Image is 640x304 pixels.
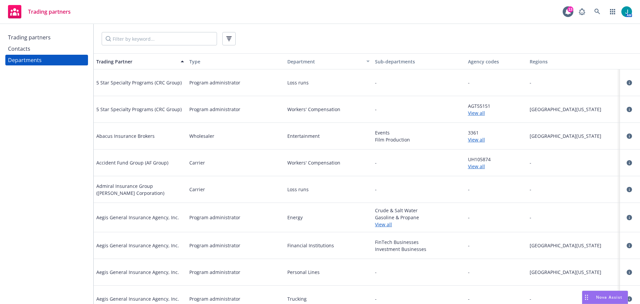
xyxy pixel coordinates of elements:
span: [GEOGRAPHIC_DATA][US_STATE] [530,242,617,249]
div: Trading Partner [96,58,177,65]
span: Program administrator [189,79,240,86]
div: Trading partners [8,32,51,43]
a: circleInformation [625,242,633,250]
a: Trading partners [5,2,73,21]
span: Financial Institutions [287,242,370,249]
span: Program administrator [189,295,240,302]
span: FinTech Businesses [375,239,463,246]
a: circleInformation [625,105,633,113]
a: Report a Bug [575,5,589,18]
span: Entertainment [287,132,370,139]
a: View all [468,136,525,143]
button: Type [187,53,280,69]
div: Drag to move [582,291,591,304]
span: Aegis General Insurance Agency, Inc. [96,295,179,302]
span: - [375,186,377,193]
span: [GEOGRAPHIC_DATA][US_STATE] [530,269,617,276]
a: Departments [5,55,88,65]
span: Trucking [287,295,370,302]
span: [GEOGRAPHIC_DATA][US_STATE] [530,106,617,113]
span: Energy [287,214,370,221]
span: Loss runs [287,186,370,193]
span: Program administrator [189,106,240,113]
a: Search [591,5,604,18]
span: Carrier [189,159,205,166]
span: Program administrator [189,269,240,276]
span: - [468,295,470,302]
span: Admiral Insurance Group ([PERSON_NAME] Corporation) [96,183,184,197]
a: circleInformation [625,214,633,222]
span: - [530,186,617,193]
span: - [375,79,377,86]
a: View all [375,221,463,228]
div: Department [282,58,362,65]
span: Film Production [375,136,463,143]
a: circleInformation [625,132,633,140]
a: View all [468,163,525,170]
a: circleInformation [625,79,633,87]
a: circleInformation [625,186,633,194]
a: Trading partners [5,32,88,43]
span: Personal Lines [287,269,370,276]
a: circleInformation [625,159,633,167]
span: - [530,214,617,221]
span: 5 Star Specialty Programs (CRC Group) [96,106,182,113]
span: - [375,106,377,113]
span: - [468,242,470,249]
span: Crude & Salt Water [375,207,463,214]
span: Aegis General Insurance Agency, Inc. [96,214,179,221]
span: Events [375,129,463,136]
span: Program administrator [189,242,240,249]
a: circleInformation [625,295,633,303]
div: Contacts [8,43,30,54]
span: Aegis General Insurance Agency, Inc. [96,269,179,276]
div: Sub-departments [375,58,463,65]
span: Program administrator [189,214,240,221]
button: Sub-departments [372,53,465,69]
span: Loss runs [287,79,370,86]
button: Agency codes [465,53,527,69]
a: Contacts [5,43,88,54]
span: - [530,79,617,86]
span: - [530,295,617,302]
span: - [375,295,377,302]
span: Nova Assist [596,294,622,300]
a: View all [468,109,525,116]
span: Abacus Insurance Brokers [96,132,155,139]
span: Carrier [189,186,205,193]
span: - [468,214,470,221]
div: Departments [8,55,42,65]
button: Department [279,53,372,69]
span: Gasoline & Propane [375,214,463,221]
button: Regions [527,53,620,69]
span: Accident Fund Group (AF Group) [96,159,168,166]
span: - [375,159,377,166]
input: Filter by keyword... [102,32,217,45]
span: - [468,186,470,193]
div: 13 [567,6,573,12]
a: Switch app [606,5,619,18]
span: Trading partners [28,9,71,14]
span: Workers' Compensation [287,159,370,166]
img: photo [621,6,632,17]
button: Nova Assist [582,291,628,304]
button: Trading Partner [94,53,187,69]
span: Aegis General Insurance Agency, Inc. [96,242,179,249]
a: circleInformation [625,268,633,276]
div: Type [189,58,277,65]
span: - [375,269,377,276]
span: [GEOGRAPHIC_DATA][US_STATE] [530,132,617,139]
div: Regions [530,58,617,65]
span: AGT55151 [468,102,525,109]
span: - [530,159,617,166]
span: Investment Businesses [375,246,463,253]
span: - [468,269,470,276]
span: 5 Star Specialty Programs (CRC Group) [96,79,182,86]
div: Agency codes [468,58,525,65]
span: - [468,79,470,86]
span: Wholesaler [189,132,214,139]
span: Workers' Compensation [287,106,370,113]
span: 3361 [468,129,525,136]
span: UH105874 [468,156,525,163]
